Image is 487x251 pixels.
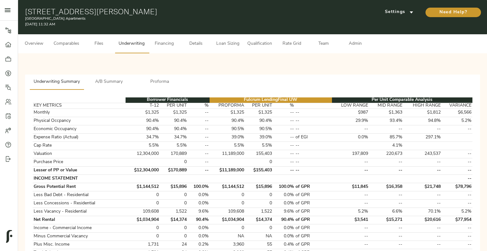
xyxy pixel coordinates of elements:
[159,208,187,216] td: 1,522
[126,216,160,224] td: $1,034,904
[425,8,481,17] button: Need Help?
[188,241,210,249] td: 0.2%
[188,224,210,232] td: 0.0%
[126,224,160,232] td: 0
[159,166,187,175] td: $170,889
[332,166,369,175] td: --
[188,109,210,117] td: --
[54,40,79,48] span: Comparables
[273,117,295,125] td: --
[33,133,125,142] td: Expense Ratio (Actual)
[210,150,245,158] td: 11,189,000
[295,117,332,125] td: --
[188,117,210,125] td: --
[245,109,273,117] td: $1,325
[441,183,472,191] td: $78,796
[403,166,441,175] td: --
[152,40,176,48] span: Financing
[295,232,332,241] td: of GPR
[369,133,403,142] td: 85.7%
[245,199,273,208] td: 0
[247,40,272,48] span: Qualification
[210,125,245,133] td: 90.5%
[441,103,472,109] th: VARIANCE
[34,78,80,86] span: Underwriting Summary
[245,241,273,249] td: 55
[295,241,332,249] td: of GPR
[245,158,273,166] td: 0
[33,232,125,241] td: Minus Commercial Vacancy
[332,216,369,224] td: $3,541
[332,199,369,208] td: --
[33,158,125,166] td: Purchase Price
[188,208,210,216] td: 9.6%
[441,191,472,199] td: --
[295,191,332,199] td: of GPR
[126,241,160,249] td: 1,731
[184,40,208,48] span: Details
[88,78,131,86] span: A/B Summary
[403,232,441,241] td: --
[245,150,273,158] td: 155,403
[159,150,187,158] td: 170,889
[245,142,273,150] td: 5.5%
[210,103,245,109] th: PROFORMA
[159,133,187,142] td: 34.7%
[369,158,403,166] td: --
[33,109,125,117] td: Monthly
[403,183,441,191] td: $21,748
[33,142,125,150] td: Cap Rate
[159,232,187,241] td: 0
[126,125,160,133] td: 90.4%
[295,125,332,133] td: --
[332,97,472,103] th: Per Unit Comparable Analysis
[33,224,125,232] td: Income - Commercial Income
[159,216,187,224] td: $14,374
[273,208,295,216] td: 9.6%
[188,199,210,208] td: 0.0%
[245,103,273,109] th: PER UNIT
[441,117,472,125] td: 5.2%
[159,158,187,166] td: 0
[403,241,441,249] td: --
[332,158,369,166] td: --
[403,216,441,224] td: $20,616
[375,8,423,17] button: Settings
[332,103,369,109] th: LOW RANGE
[33,103,125,109] th: KEY METRICS
[33,183,125,191] td: Gross Potential Rent
[188,183,210,191] td: 100.0%
[273,109,295,117] td: --
[188,133,210,142] td: --
[295,216,332,224] td: of GPR
[369,224,403,232] td: --
[210,97,332,103] th: Fulcrum Lending Final UW
[295,133,332,142] td: of EGI
[382,8,417,16] span: Settings
[87,40,111,48] span: Files
[403,191,441,199] td: --
[210,117,245,125] td: 90.4%
[403,125,441,133] td: --
[273,183,295,191] td: 100.0%
[210,241,245,249] td: 3,960
[210,208,245,216] td: 109,608
[245,183,273,191] td: $15,896
[295,150,332,158] td: --
[245,191,273,199] td: 0
[188,216,210,224] td: 90.4%
[295,224,332,232] td: of GPR
[369,208,403,216] td: 6.6%
[33,216,125,224] td: Net Rental
[159,224,187,232] td: 0
[369,191,403,199] td: --
[441,158,472,166] td: --
[441,175,472,183] td: --
[159,117,187,125] td: 90.4%
[441,199,472,208] td: --
[188,150,210,158] td: --
[126,183,160,191] td: $1,144,512
[295,199,332,208] td: of GPR
[369,241,403,249] td: --
[295,208,332,216] td: of GPR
